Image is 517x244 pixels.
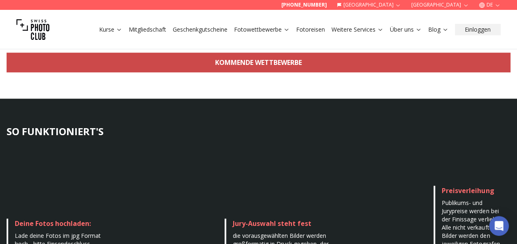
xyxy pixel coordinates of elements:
[96,24,125,35] button: Kurse
[129,25,166,34] a: Mitgliedschaft
[169,24,231,35] button: Geschenkgutscheine
[173,25,227,34] a: Geschenkgutscheine
[15,219,107,228] div: Deine Fotos hochladen:
[7,53,510,72] a: KOMMENDE WETTBEWERBE
[489,216,509,236] div: Open Intercom Messenger
[233,219,311,228] span: Jury-Auswahl steht fest
[455,24,501,35] button: Einloggen
[332,25,383,34] a: Weitere Services
[328,24,387,35] button: Weitere Services
[125,24,169,35] button: Mitgliedschaft
[16,13,49,46] img: Swiss photo club
[281,2,327,8] a: [PHONE_NUMBER]
[231,24,293,35] button: Fotowettbewerbe
[99,25,122,34] a: Kurse
[390,25,422,34] a: Über uns
[296,25,325,34] a: Fotoreisen
[7,125,510,138] h3: SO FUNKTIONIERT'S
[428,25,448,34] a: Blog
[425,24,452,35] button: Blog
[387,24,425,35] button: Über uns
[293,24,328,35] button: Fotoreisen
[442,186,494,195] span: Preisverleihung
[234,25,290,34] a: Fotowettbewerbe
